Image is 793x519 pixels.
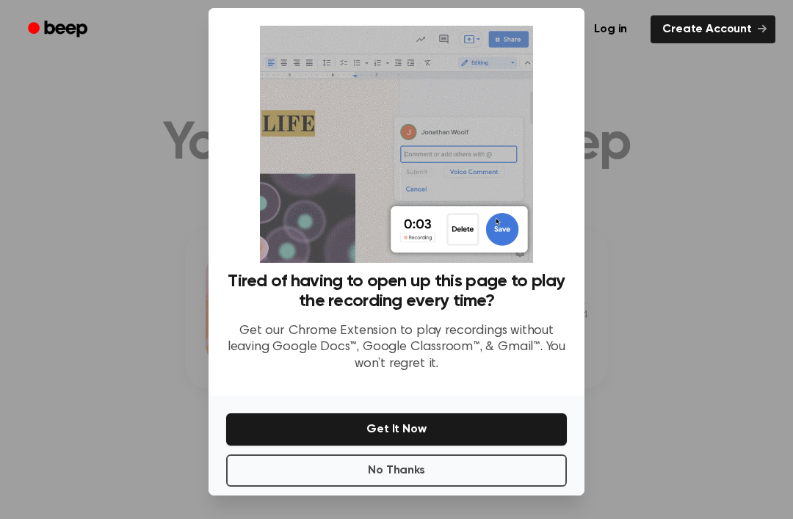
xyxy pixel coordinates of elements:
h3: Tired of having to open up this page to play the recording every time? [226,272,567,311]
a: Beep [18,15,101,44]
img: Beep extension in action [260,26,532,263]
button: Get It Now [226,413,567,446]
button: No Thanks [226,454,567,487]
p: Get our Chrome Extension to play recordings without leaving Google Docs™, Google Classroom™, & Gm... [226,323,567,373]
a: Log in [579,12,642,46]
a: Create Account [651,15,775,43]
